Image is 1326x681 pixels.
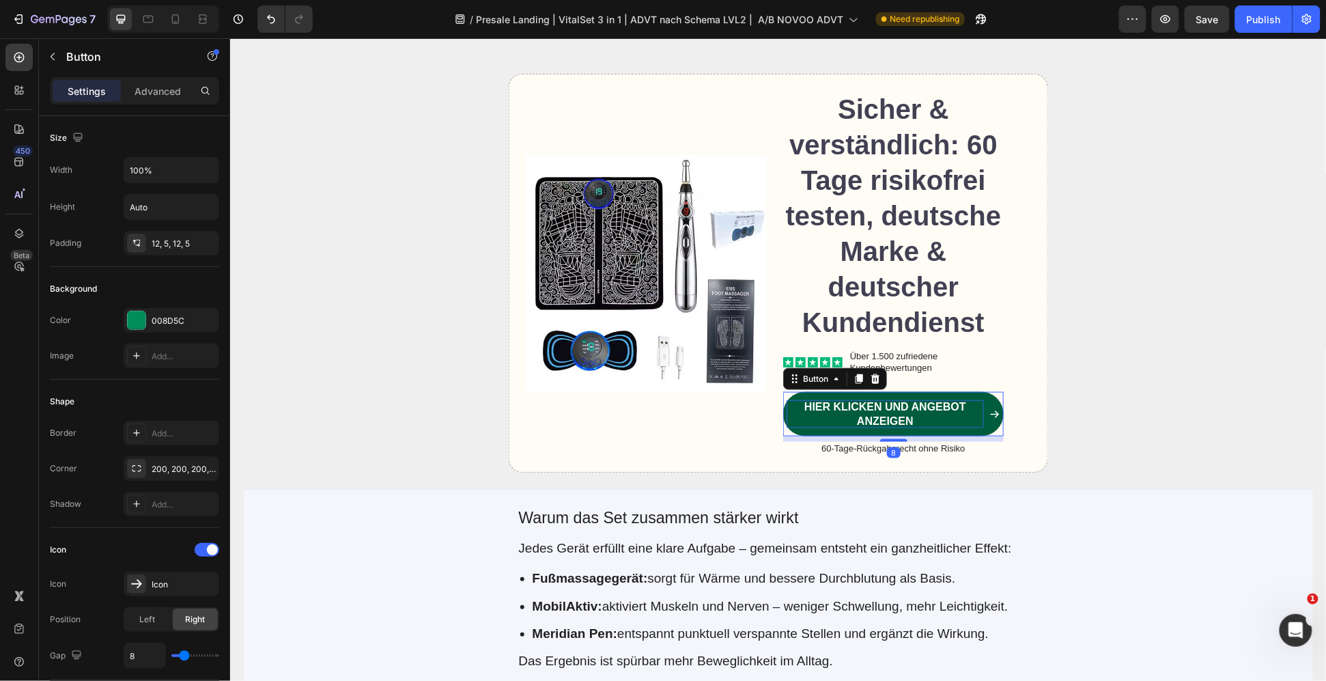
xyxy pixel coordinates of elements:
div: Icon [50,578,66,590]
button: 7 [5,5,102,33]
span: Right [186,613,206,626]
div: Icon [152,579,216,591]
b: Fußmassagegerät: [302,533,418,547]
div: Beta [10,250,33,261]
div: Add... [152,428,216,440]
div: Icon [50,544,66,556]
li: aktiviert Muskeln und Nerven – weniger Schwellung, mehr Leichtigkeit. [302,557,808,580]
div: Shape [50,395,74,408]
a: Hier klicken und Angebot anzeigen [553,354,774,399]
div: Height [50,201,75,213]
div: 60-Tage-Rückgaberecht ohne Risiko [553,404,774,418]
div: Über 1.500 zufriedene Kundenbewertungen [619,311,774,337]
div: Gap [50,647,85,665]
input: Auto [124,158,218,182]
p: Sicher & verständlich: 60 Tage risikofrei testen, deutsche Marke & deutscher Kundendienst [554,53,772,302]
div: Image [50,350,74,362]
div: Undo/Redo [257,5,313,33]
div: Shadow [50,498,81,510]
div: Position [50,613,81,626]
button: Save [1185,5,1230,33]
p: 7 [89,11,96,27]
div: Size [50,129,86,148]
div: Add... [152,499,216,511]
span: Presale Landing | VitalSet 3 in 1 | ADVT nach Schema LVL2 | A/B NOVOO ADVT [476,12,843,27]
span: Left [140,613,156,626]
span: Save [1196,14,1219,25]
div: 8 [657,409,671,420]
b: Meridian Pen: [302,588,388,602]
div: Background [50,283,97,295]
p: Jedes Gerät erfüllt eine klare Aufgabe – gemeinsam entsteht ein ganzheitlicher Effekt: [289,499,808,522]
span: / [470,12,473,27]
div: Button [570,335,601,347]
p: Advanced [135,84,181,98]
div: Add... [152,350,216,363]
div: 200, 200, 200, 200 [152,463,216,475]
input: Auto [124,195,218,219]
button: Publish [1235,5,1293,33]
input: Auto [124,643,165,668]
iframe: Intercom live chat [1280,614,1312,647]
h3: Warum das Set zusammen stärker wirkt [289,468,808,492]
span: 1 [1308,594,1318,604]
strong: Hier klicken und Angebot anzeigen [574,363,736,389]
b: MobilAktiv: [302,561,372,575]
div: 12, 5, 12, 5 [152,238,216,250]
div: Corner [50,462,77,475]
p: Das Ergebnis ist spürbar mehr Beweglichkeit im Alltag. [289,611,808,635]
span: Need republishing [890,13,959,25]
img: gempages_574830169965986928-e72a189b-5a4b-4eec-9d3d-113b0048e305.jpg [295,117,537,353]
div: 008D5C [152,315,216,327]
li: sorgt für Wärme und bessere Durchblutung als Basis. [302,529,808,552]
div: Padding [50,237,81,249]
div: Color [50,314,71,326]
div: Border [50,427,76,439]
p: Button [66,48,182,65]
div: Publish [1247,12,1281,27]
div: Width [50,164,72,176]
li: entspannt punktuell verspannte Stellen und ergänzt die Wirkung. [302,584,808,607]
div: 450 [13,145,33,156]
p: Settings [68,84,106,98]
